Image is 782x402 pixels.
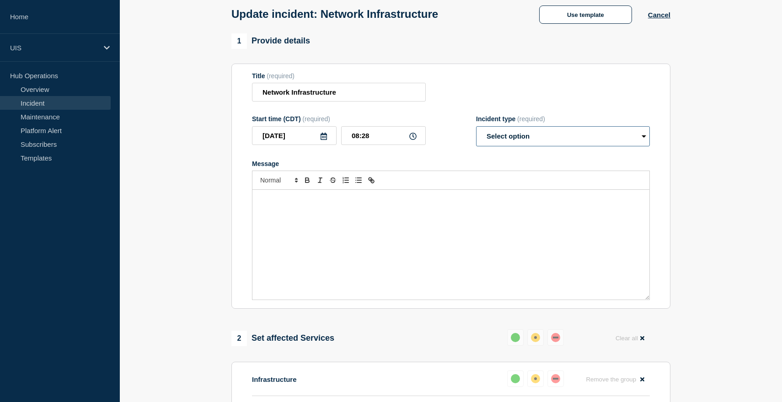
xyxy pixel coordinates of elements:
[511,333,520,342] div: up
[610,329,650,347] button: Clear all
[314,175,327,186] button: Toggle italic text
[365,175,378,186] button: Toggle link
[252,375,297,383] p: Infrastructure
[252,190,649,300] div: Message
[231,33,310,49] div: Provide details
[531,374,540,383] div: affected
[547,329,564,346] button: down
[517,115,545,123] span: (required)
[551,374,560,383] div: down
[231,331,247,346] span: 2
[252,83,426,102] input: Title
[507,370,524,387] button: up
[476,126,650,146] select: Incident type
[252,115,426,123] div: Start time (CDT)
[231,33,247,49] span: 1
[256,175,301,186] span: Font size
[252,126,337,145] input: YYYY-MM-DD
[231,331,334,346] div: Set affected Services
[547,370,564,387] button: down
[252,72,426,80] div: Title
[539,5,632,24] button: Use template
[302,115,330,123] span: (required)
[507,329,524,346] button: up
[527,329,544,346] button: affected
[551,333,560,342] div: down
[531,333,540,342] div: affected
[586,376,636,383] span: Remove the group
[341,126,426,145] input: HH:MM
[10,44,98,52] p: UIS
[527,370,544,387] button: affected
[352,175,365,186] button: Toggle bulleted list
[252,160,650,167] div: Message
[580,370,650,388] button: Remove the group
[511,374,520,383] div: up
[301,175,314,186] button: Toggle bold text
[231,8,438,21] h1: Update incident: Network Infrastructure
[476,115,650,123] div: Incident type
[339,175,352,186] button: Toggle ordered list
[648,11,670,19] button: Cancel
[267,72,295,80] span: (required)
[327,175,339,186] button: Toggle strikethrough text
